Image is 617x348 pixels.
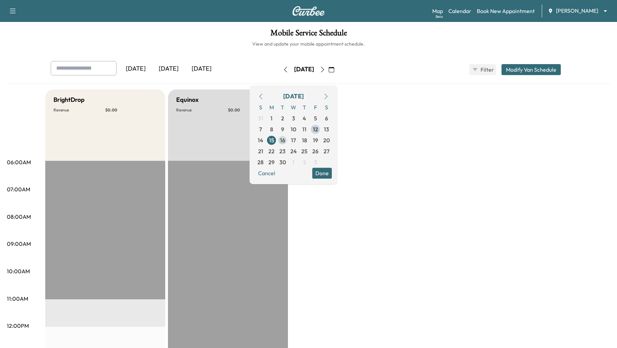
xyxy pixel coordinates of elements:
a: Book New Appointment [477,7,535,15]
span: 2 [281,114,284,122]
p: 08:00AM [7,213,31,221]
p: $ 0.00 [105,107,157,113]
button: Done [312,168,332,179]
span: 25 [301,147,307,155]
span: 3 [314,158,317,166]
span: 11 [302,125,306,133]
span: 26 [312,147,318,155]
span: 13 [324,125,329,133]
img: Curbee Logo [292,6,325,16]
span: 9 [281,125,284,133]
a: MapBeta [432,7,443,15]
span: 23 [279,147,286,155]
div: Beta [436,14,443,19]
span: 6 [325,114,328,122]
span: 14 [258,136,263,144]
span: 28 [257,158,264,166]
span: 1 [292,158,294,166]
span: 15 [269,136,274,144]
span: 19 [313,136,318,144]
p: Revenue [53,107,105,113]
span: 1 [270,114,273,122]
p: $ 0.00 [228,107,280,113]
span: 30 [279,158,286,166]
span: 16 [280,136,285,144]
span: 8 [270,125,273,133]
span: 21 [258,147,263,155]
p: 11:00AM [7,295,28,303]
a: Calendar [448,7,471,15]
h6: View and update your mobile appointment schedule. [7,40,610,47]
span: 4 [303,114,306,122]
span: 27 [324,147,329,155]
button: Cancel [255,168,278,179]
span: F [310,102,321,113]
span: 22 [268,147,275,155]
p: Revenue [176,107,228,113]
div: [DATE] [283,92,304,101]
button: Filter [469,64,496,75]
span: 17 [291,136,296,144]
span: 2 [303,158,306,166]
span: [PERSON_NAME] [556,7,598,15]
span: W [288,102,299,113]
span: 24 [290,147,297,155]
div: [DATE] [119,61,152,77]
p: 07:00AM [7,185,30,193]
h5: Equinox [176,95,198,105]
h1: Mobile Service Schedule [7,29,610,40]
span: T [277,102,288,113]
span: 20 [323,136,330,144]
p: 06:00AM [7,158,31,166]
h5: BrightDrop [53,95,85,105]
span: S [255,102,266,113]
span: S [321,102,332,113]
span: 5 [314,114,317,122]
span: 29 [268,158,275,166]
span: Filter [481,65,493,74]
span: 7 [259,125,262,133]
span: 3 [292,114,295,122]
div: [DATE] [185,61,218,77]
span: 12 [313,125,318,133]
span: T [299,102,310,113]
div: [DATE] [294,65,314,74]
p: 10:00AM [7,267,30,275]
span: 31 [258,114,263,122]
span: 18 [302,136,307,144]
p: 09:00AM [7,240,31,248]
span: 10 [291,125,296,133]
div: [DATE] [152,61,185,77]
button: Modify Van Schedule [501,64,561,75]
span: M [266,102,277,113]
p: 12:00PM [7,322,29,330]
